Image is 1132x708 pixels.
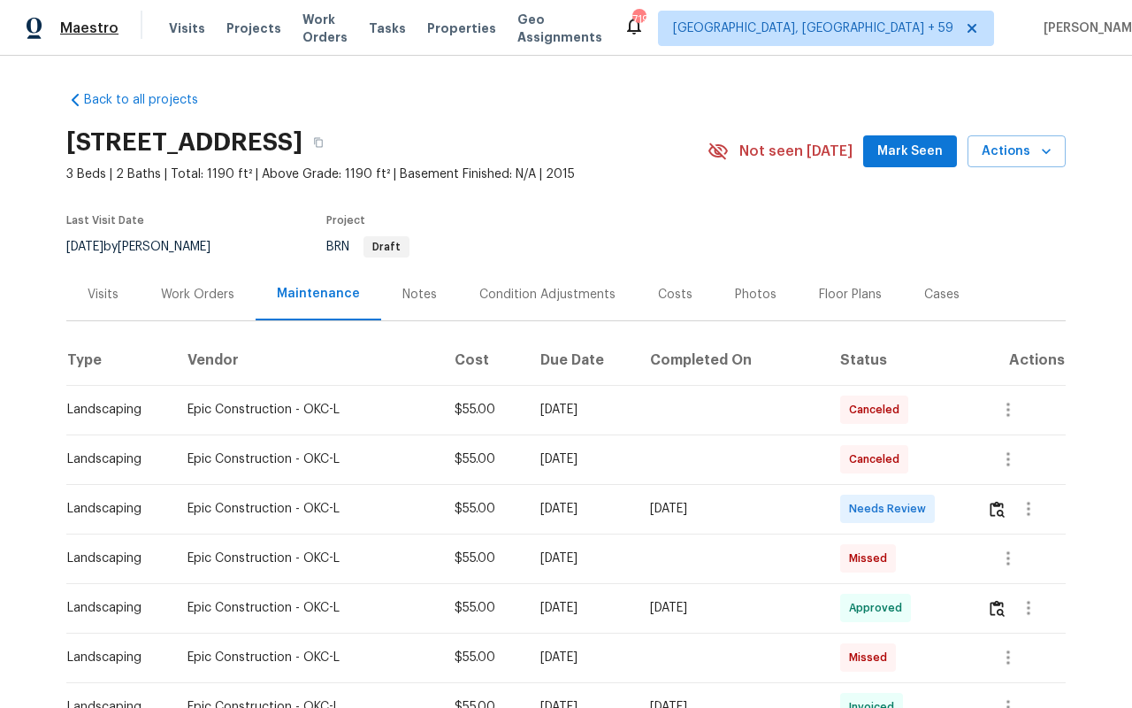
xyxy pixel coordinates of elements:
div: Work Orders [161,286,234,304]
div: Epic Construction - OKC-L [187,401,427,419]
span: Tasks [369,22,406,35]
div: [DATE] [540,599,622,617]
div: Costs [658,286,692,304]
div: Epic Construction - OKC-L [187,649,427,666]
div: $55.00 [455,401,512,419]
div: [DATE] [540,401,622,419]
button: Mark Seen [863,135,957,168]
h2: [STREET_ADDRESS] [66,134,302,151]
img: Review Icon [990,600,1005,617]
div: $55.00 [455,599,512,617]
span: Actions [982,141,1052,163]
span: Needs Review [849,500,933,518]
div: [DATE] [540,450,622,468]
div: Landscaping [67,649,159,666]
th: Due Date [526,335,636,385]
div: $55.00 [455,550,512,567]
div: Photos [735,286,776,304]
div: 719 [632,11,645,28]
div: $55.00 [455,649,512,666]
th: Vendor [173,335,441,385]
th: Type [66,335,173,385]
a: Back to all projects [66,91,236,109]
button: Review Icon [987,488,1007,530]
div: Visits [88,286,119,304]
img: Review Icon [990,501,1005,518]
div: Condition Adjustments [479,286,616,304]
span: BRN [326,241,409,253]
span: Visits [169,19,205,37]
span: [DATE] [66,241,103,253]
div: Epic Construction - OKC-L [187,450,427,468]
th: Actions [973,335,1066,385]
span: Project [326,215,365,226]
span: Mark Seen [877,141,943,163]
span: Draft [365,242,408,252]
span: Approved [849,599,909,617]
span: Projects [226,19,281,37]
div: by [PERSON_NAME] [66,236,232,258]
th: Status [826,335,973,385]
div: [DATE] [650,500,811,518]
span: Properties [427,19,496,37]
span: Missed [849,550,894,567]
span: Canceled [849,401,906,419]
span: Work Orders [302,11,348,46]
div: [DATE] [650,599,811,617]
div: Maintenance [277,285,360,303]
div: Epic Construction - OKC-L [187,599,427,617]
div: Notes [402,286,437,304]
span: Maestro [60,19,119,37]
div: Landscaping [67,599,159,617]
div: [DATE] [540,550,622,567]
button: Review Icon [987,587,1007,629]
div: Landscaping [67,450,159,468]
span: [GEOGRAPHIC_DATA], [GEOGRAPHIC_DATA] + 59 [673,19,953,37]
div: Floor Plans [819,286,882,304]
div: Landscaping [67,401,159,419]
div: [DATE] [540,649,622,666]
div: Landscaping [67,550,159,567]
button: Actions [968,135,1066,168]
span: Not seen [DATE] [739,142,853,160]
div: $55.00 [455,450,512,468]
th: Cost [440,335,526,385]
span: Geo Assignments [517,11,602,46]
div: Landscaping [67,500,159,518]
div: Epic Construction - OKC-L [187,550,427,567]
span: Canceled [849,450,906,468]
button: Copy Address [302,127,334,158]
th: Completed On [636,335,825,385]
div: $55.00 [455,500,512,518]
span: Missed [849,649,894,666]
div: Cases [924,286,960,304]
span: Last Visit Date [66,215,144,226]
span: 3 Beds | 2 Baths | Total: 1190 ft² | Above Grade: 1190 ft² | Basement Finished: N/A | 2015 [66,165,707,183]
div: Epic Construction - OKC-L [187,500,427,518]
div: [DATE] [540,500,622,518]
